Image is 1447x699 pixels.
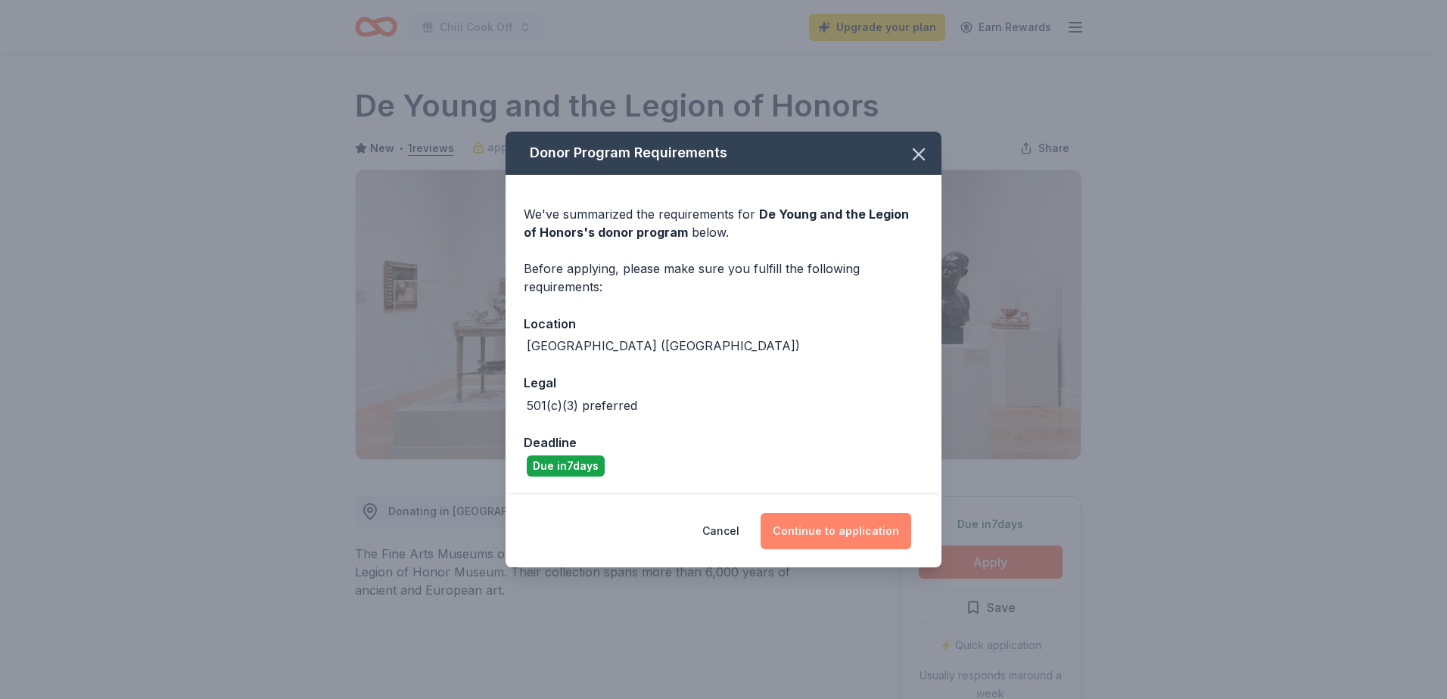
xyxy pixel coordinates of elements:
[524,373,923,393] div: Legal
[524,259,923,296] div: Before applying, please make sure you fulfill the following requirements:
[527,337,800,355] div: [GEOGRAPHIC_DATA] ([GEOGRAPHIC_DATA])
[524,314,923,334] div: Location
[524,433,923,452] div: Deadline
[761,513,911,549] button: Continue to application
[506,132,941,175] div: Donor Program Requirements
[527,455,605,477] div: Due in 7 days
[524,205,923,241] div: We've summarized the requirements for below.
[527,396,637,415] div: 501(c)(3) preferred
[702,513,739,549] button: Cancel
